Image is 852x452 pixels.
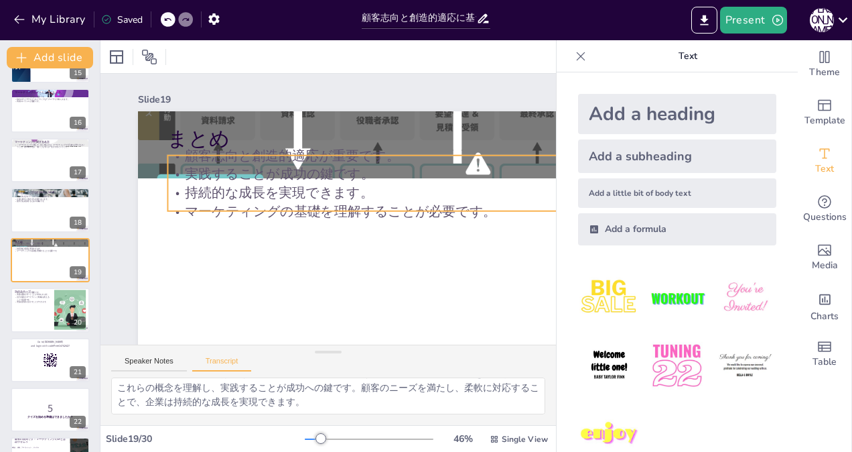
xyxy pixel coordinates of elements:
div: https://cdn.sendsteps.com/images/logo/sendsteps_logo_white.pnghttps://cdn.sendsteps.com/images/lo... [11,188,90,232]
div: Add a formula [578,213,776,245]
p: マーケティングのアートとサイエンス [15,90,86,94]
button: Add slide [7,47,93,68]
span: Table [812,355,837,370]
img: 3.jpeg [714,267,776,329]
p: マーケティングは常に進化しています。 [15,192,86,195]
p: 実践を重ねていくことが求められます。 [15,294,50,296]
div: Slide 19 / 30 [106,433,305,445]
div: Get real-time input from your audience [798,185,851,233]
div: 16 [70,117,86,129]
div: Change the overall theme [798,40,851,89]
div: 15 [70,67,86,79]
button: Export to PowerPoint [691,7,717,34]
span: 製品、価格、プロモーション、チャネル [13,447,69,449]
button: Present [720,7,787,34]
div: 19 [70,266,86,278]
p: 最初の質問です：マーケティングの4Pとは何ですか？ [15,437,66,445]
button: My Library [10,9,91,30]
span: Template [804,113,845,128]
div: 17 [70,166,86,178]
img: 4.jpeg [578,335,640,397]
div: Add a little bit of body text [578,178,776,208]
p: 競争力を維持するための戦略です。 [15,200,86,203]
p: マーケティングの基礎を理解することが必要です。 [167,202,703,221]
p: 実践することが成功の鍵です。 [167,165,703,184]
p: 理論を実践に活かすことができます。 [15,301,50,304]
p: 次のステップ [15,290,50,294]
div: Add a table [798,330,851,378]
div: https://cdn.sendsteps.com/images/logo/sendsteps_logo_white.pnghttps://cdn.sendsteps.com/images/lo... [11,288,90,332]
strong: クイズを始める準備はできましたか？ [27,415,73,418]
div: 22 [11,388,90,432]
div: Add a subheading [578,139,776,173]
div: 21 [70,366,86,378]
span: Position [141,49,157,65]
p: 5 [15,401,86,416]
img: 1.jpeg [578,267,640,329]
div: 20 [70,317,86,329]
div: 46 % [447,433,479,445]
p: 自分自身のマーケティング戦略を考えることが必要です。 [15,296,50,301]
div: https://cdn.sendsteps.com/images/logo/sendsteps_logo_white.pnghttps://cdn.sendsteps.com/images/lo... [11,138,90,182]
span: Charts [810,309,839,324]
p: Go to [15,340,86,344]
span: Media [812,258,838,273]
p: 両者のバランスが重要です。 [15,101,86,103]
p: Text [591,40,784,72]
p: 独自のアイデアやクリエイティブなアプローチが求められます。 [15,98,86,101]
span: Theme [809,65,840,80]
img: 5.jpeg [646,335,708,397]
p: 「マーケティングに関して、良い知らせは、マーケティングが1日あれば学べるということ。悪い知らせは、使いこなすには一生かかるということ」 [15,144,86,148]
div: Add text boxes [798,137,851,185]
div: 18 [70,217,86,229]
p: デジタル化やパーソナライズが重要です。 [15,195,86,198]
p: 持続的な成長を実現できます。 [167,183,703,202]
button: Transcript [192,357,252,372]
span: Single View [502,434,548,445]
p: and login with code [15,343,86,347]
p: マーケティングの[PERSON_NAME] [15,190,86,194]
p: 実践することが成功の鍵です。 [15,245,86,247]
button: Speaker Notes [111,357,187,372]
div: Add a heading [578,94,776,134]
span: Text [815,162,834,176]
div: [PERSON_NAME] [810,8,834,32]
p: マーケティングに関する名言 [15,140,86,144]
button: [PERSON_NAME] [810,7,834,34]
div: https://cdn.sendsteps.com/images/logo/sendsteps_logo_white.pnghttps://cdn.sendsteps.com/images/lo... [11,338,90,382]
div: Add charts and graphs [798,282,851,330]
input: Insert title [362,9,476,28]
p: データ分析や市場調査が重要です。 [15,95,86,98]
div: 22 [70,416,86,428]
p: 顧客志向と創造的適応が重要です。 [15,243,86,245]
div: https://cdn.sendsteps.com/images/logo/sendsteps_logo_white.pnghttps://cdn.sendsteps.com/images/lo... [11,238,90,282]
div: Add ready made slides [798,89,851,137]
p: マーケティングの基礎を理解することが必要です。 [15,250,86,253]
div: Add images, graphics, shapes or video [798,233,851,282]
div: Layout [106,46,127,68]
img: 2.jpeg [646,267,708,329]
p: マーケティングはサイエンスとアートの両面があります。 [15,93,86,96]
div: Slide 19 [138,93,589,106]
p: まとめ [167,125,703,153]
p: まとめ [15,240,86,244]
p: 学び続けることが重要です。 [15,291,50,294]
textarea: 本プレゼンテーションでは、顧客志向と創造的適応に基づくマーケティングの重要性を学びました。これらの概念を理解し、実践することが成功への鍵です。顧客のニーズを満たし、柔軟に対応することで、企業は持... [111,378,545,414]
p: 顧客志向と創造的適応が重要です。 [167,146,703,165]
p: 持続的な成長を実現できます。 [15,247,86,250]
div: Saved [101,13,143,26]
p: 企業は変化に適応する必要があります。 [15,198,86,201]
span: Questions [803,210,847,225]
div: https://cdn.sendsteps.com/images/logo/sendsteps_logo_white.pnghttps://cdn.sendsteps.com/images/lo... [11,89,90,133]
img: 6.jpeg [714,335,776,397]
strong: [DOMAIN_NAME] [44,340,63,343]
